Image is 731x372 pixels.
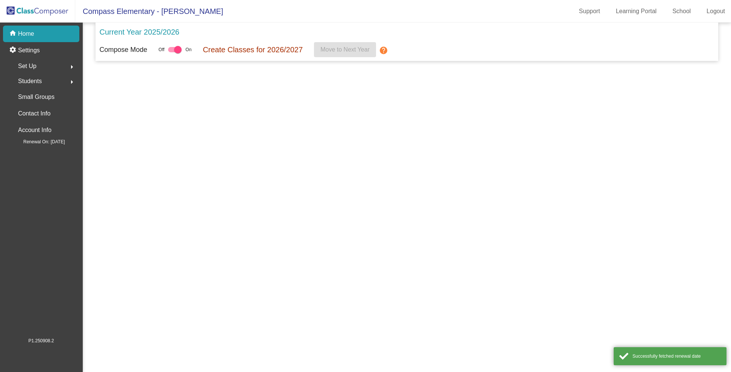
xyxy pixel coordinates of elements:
p: Compose Mode [99,45,147,55]
span: Move to Next Year [320,46,370,53]
a: Learning Portal [610,5,663,17]
mat-icon: arrow_right [67,77,76,87]
span: Students [18,76,42,87]
p: Current Year 2025/2026 [99,26,179,38]
mat-icon: settings [9,46,18,55]
mat-icon: help [379,46,388,55]
span: Compass Elementary - [PERSON_NAME] [75,5,223,17]
a: Support [573,5,606,17]
span: Off [159,46,165,53]
mat-icon: home [9,29,18,38]
span: Renewal On: [DATE] [11,138,65,145]
p: Contact Info [18,108,50,119]
div: Successfully fetched renewal date [632,353,721,360]
mat-icon: arrow_right [67,62,76,71]
a: Logout [701,5,731,17]
p: Home [18,29,34,38]
p: Account Info [18,125,52,135]
span: Set Up [18,61,36,71]
p: Settings [18,46,40,55]
p: Small Groups [18,92,55,102]
a: School [666,5,697,17]
span: On [185,46,191,53]
p: Create Classes for 2026/2027 [203,44,303,55]
button: Move to Next Year [314,42,376,57]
